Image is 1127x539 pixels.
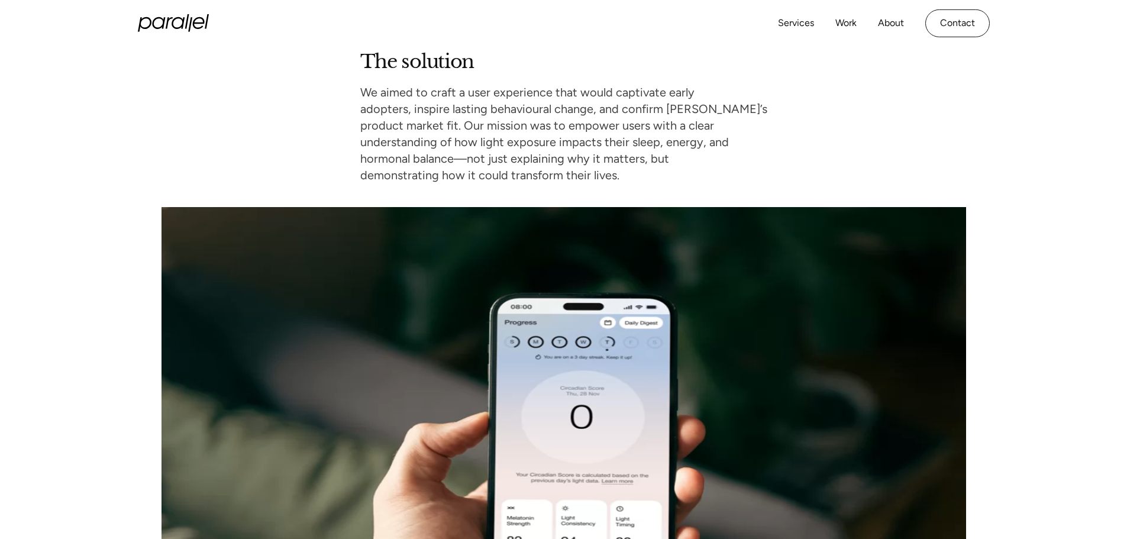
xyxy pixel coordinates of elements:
a: Contact [925,9,990,37]
h2: The solution [360,50,474,75]
a: Services [778,15,814,32]
a: home [138,14,209,32]
p: We aimed to craft a user experience that would captivate early adopters, inspire lasting behaviou... [360,84,767,183]
a: Work [835,15,857,32]
a: About [878,15,904,32]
